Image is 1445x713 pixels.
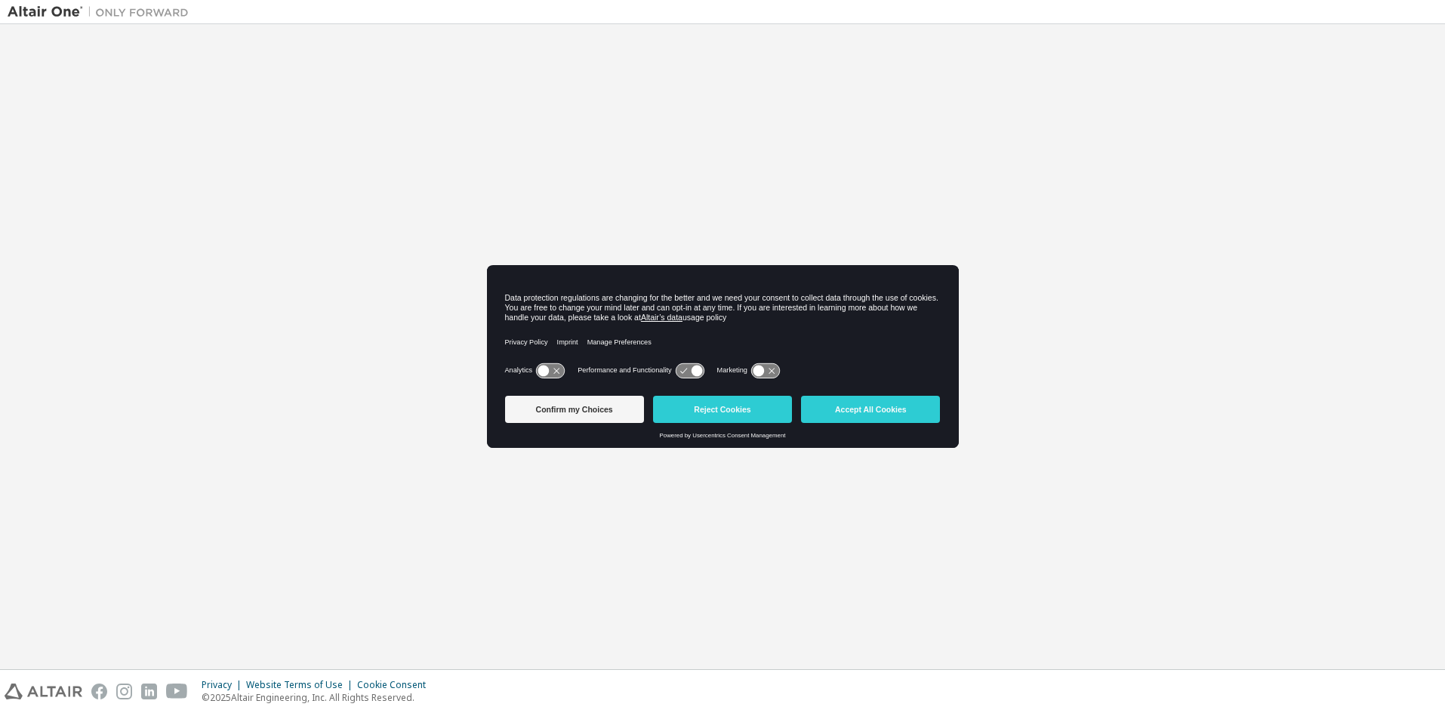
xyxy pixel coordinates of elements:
div: Privacy [202,679,246,691]
div: Cookie Consent [357,679,435,691]
div: Website Terms of Use [246,679,357,691]
img: instagram.svg [116,684,132,699]
p: © 2025 Altair Engineering, Inc. All Rights Reserved. [202,691,435,704]
img: Altair One [8,5,196,20]
img: linkedin.svg [141,684,157,699]
img: altair_logo.svg [5,684,82,699]
img: facebook.svg [91,684,107,699]
img: youtube.svg [166,684,188,699]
